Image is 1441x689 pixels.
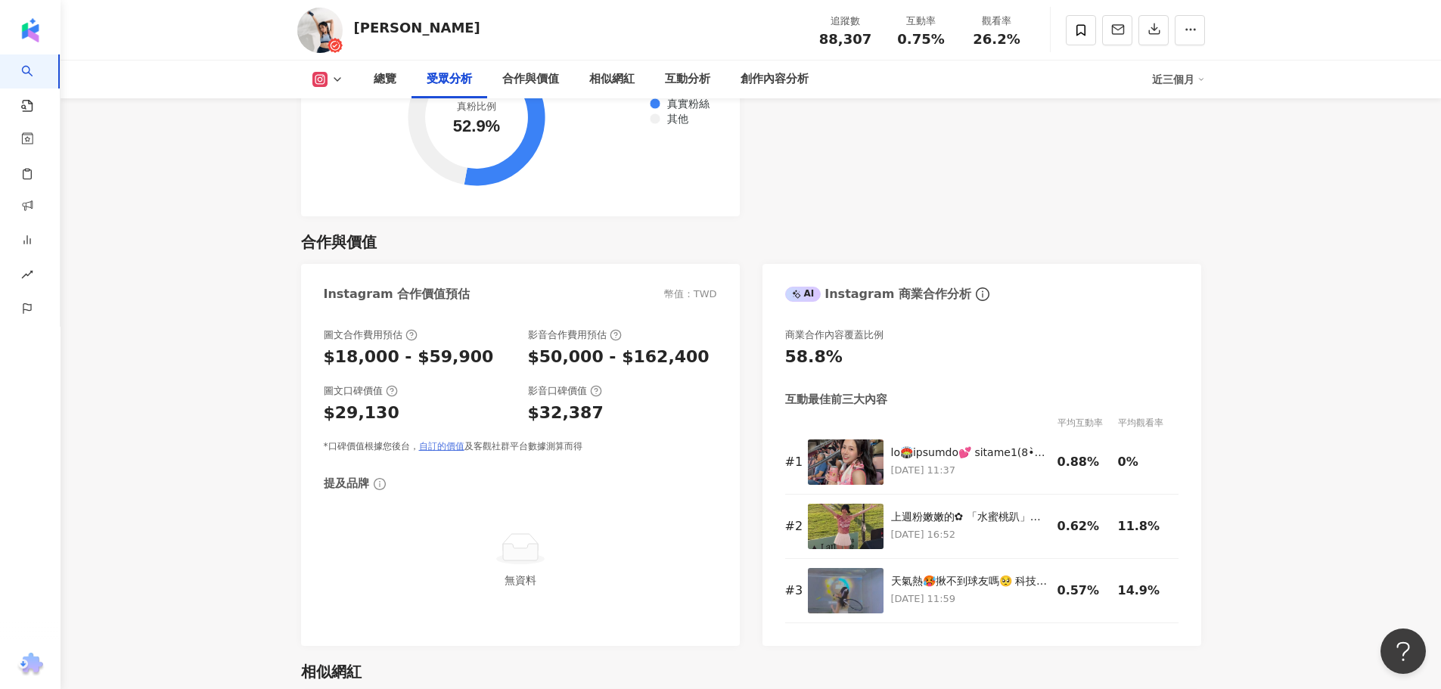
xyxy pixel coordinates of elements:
[528,384,602,398] div: 影音口碑價值
[741,70,809,88] div: 創作內容分析
[324,328,418,342] div: 圖文合作費用預估
[785,518,800,535] div: # 2
[354,18,480,37] div: [PERSON_NAME]
[528,328,622,342] div: 影音合作費用預估
[502,70,559,88] div: 合作與價值
[893,14,950,29] div: 互動率
[301,661,362,682] div: 相似網紅
[891,574,1050,589] div: 天氣熱🥵揪不到球友嗎🥺 科技現在進步到，叫AI陪你練～ 台灣也有「AI網球訓練室」了 就在[GEOGRAPHIC_DATA]💪🏻 全台唯一的 Tennispot AI 模擬系統， 在室內空間大大...
[427,70,472,88] div: 受眾分析
[1118,518,1171,535] div: 11.8%
[656,113,688,125] span: 其他
[324,476,369,492] div: 提及品牌
[301,231,377,253] div: 合作與價值
[665,70,710,88] div: 互動分析
[785,346,843,369] div: 58.8%
[1057,415,1118,430] div: 平均互動率
[785,582,800,599] div: # 3
[808,568,884,613] img: 天氣熱🥵揪不到球友嗎🥺 科技現在進步到，叫AI陪你練～ 台灣也有「AI網球訓練室」了 就在新北市三峽國民運動中心💪🏻 全台唯一的 Tennispot AI 模擬系統， 在室內空間大大、冷氣涼，也...
[808,439,884,485] img: 球場🏟️實在是太香了喇💕 不只有啦啦隊٩(๑•̀ω•́๑)۶ 還有⋯ #拉拉山水蜜桃 🍑 看球賽配水蜜桃氣泡酒🍺太舒爽惹✨ 前天的🐒樂天Rakuten Monkeys✖️水蜜桃趴 一入場就被滿滿...
[330,572,711,588] div: 無資料
[785,287,821,302] div: AI
[817,14,874,29] div: 追蹤數
[819,31,871,47] span: 88,307
[656,98,710,110] span: 真實粉絲
[528,346,710,369] div: $50,000 - $162,400
[419,441,464,452] a: 自訂的價值
[1118,454,1171,470] div: 0%
[1380,628,1426,674] iframe: Help Scout Beacon - Open
[891,462,1050,479] p: [DATE] 11:37
[1118,415,1179,430] div: 平均觀看率
[891,510,1050,525] div: 上週粉嫩嫩的✿ 「水蜜桃趴」超香⸜(๑⃙⃘’ᵕ‘๑⃙⃘)⸝⋆︎* 棒球賽事與農產嘉年華結合🍑嗨翻樂天主場🎉 桃園13區農會行銷車出動，一次逛遍13區精選農產✨ 現場好農市集人氣爆棚， 🍑當季限定...
[21,54,51,113] a: search
[371,476,388,492] span: info-circle
[664,287,717,301] div: 幣值：TWD
[1057,518,1110,535] div: 0.62%
[891,526,1050,543] p: [DATE] 16:52
[18,18,42,42] img: logo icon
[1057,582,1110,599] div: 0.57%
[324,384,398,398] div: 圖文口碑價值
[891,445,1050,461] div: lo🏟️ipsumdo💕 sitame1(8•̀c•́9)7 ad⋯ #elitse 🍑 doeiusmodt🍺inci✨ utl🐒etDolorem Aliquae✖️admi veniamq...
[785,454,800,470] div: # 1
[808,504,884,549] img: 上週粉嫩嫩的✿ 「水蜜桃趴」超香⸜(๑⃙⃘’ᵕ‘๑⃙⃘)⸝⋆︎* 棒球賽事與農產嘉年華結合🍑嗨翻樂天主場🎉 桃園13區農會行銷車出動，一次逛遍13區精選農產✨ 現場好農市集人氣爆棚， 🍑當季限定...
[374,70,396,88] div: 總覽
[324,402,399,425] div: $29,130
[1057,454,1110,470] div: 0.88%
[1118,582,1171,599] div: 14.9%
[973,32,1020,47] span: 26.2%
[21,259,33,293] span: rise
[324,286,470,303] div: Instagram 合作價值預估
[968,14,1026,29] div: 觀看率
[589,70,635,88] div: 相似網紅
[324,440,717,453] div: *口碑價值根據您後台， 及客觀社群平台數據測算而得
[897,32,944,47] span: 0.75%
[785,286,971,303] div: Instagram 商業合作分析
[785,392,887,408] div: 互動最佳前三大內容
[785,328,884,342] div: 商業合作內容覆蓋比例
[891,591,1050,607] p: [DATE] 11:59
[297,8,343,53] img: KOL Avatar
[528,402,604,425] div: $32,387
[324,346,494,369] div: $18,000 - $59,900
[16,653,45,677] img: chrome extension
[974,285,992,303] span: info-circle
[1152,67,1205,92] div: 近三個月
